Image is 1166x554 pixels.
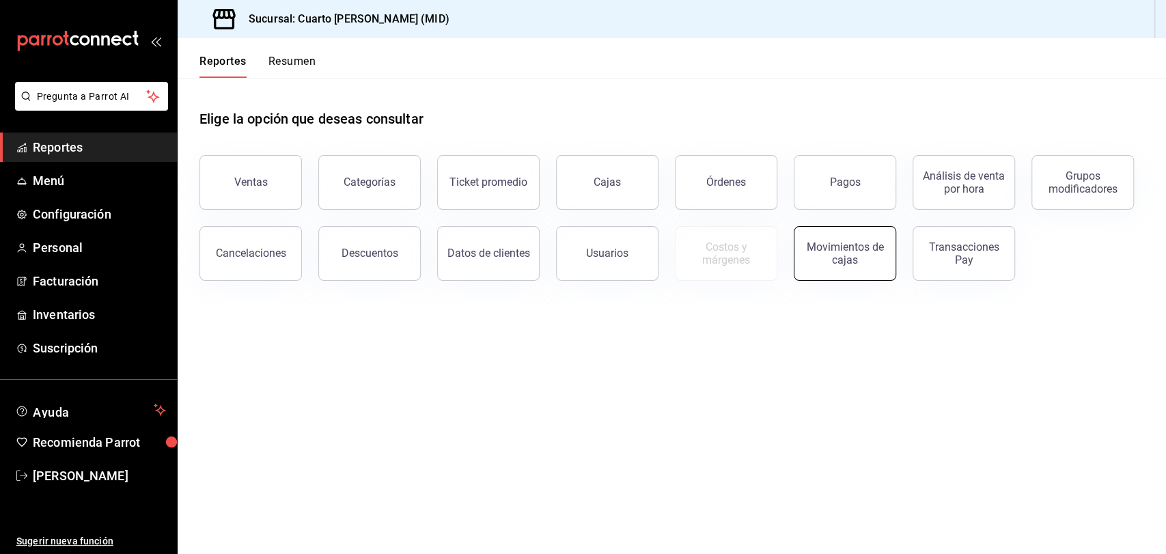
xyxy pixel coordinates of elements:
[830,176,861,189] div: Pagos
[33,238,166,257] span: Personal
[586,247,628,260] div: Usuarios
[33,272,166,290] span: Facturación
[150,36,161,46] button: open_drawer_menu
[318,155,421,210] button: Categorías
[684,240,768,266] div: Costos y márgenes
[921,240,1006,266] div: Transacciones Pay
[199,226,302,281] button: Cancelaciones
[37,89,147,104] span: Pregunta a Parrot AI
[1040,169,1125,195] div: Grupos modificadores
[449,176,527,189] div: Ticket promedio
[33,433,166,452] span: Recomienda Parrot
[15,82,168,111] button: Pregunta a Parrot AI
[556,226,658,281] button: Usuarios
[33,402,148,418] span: Ayuda
[33,205,166,223] span: Configuración
[675,226,777,281] button: Contrata inventarios para ver este reporte
[199,109,424,129] h1: Elige la opción que deseas consultar
[921,169,1006,195] div: Análisis de venta por hora
[706,176,746,189] div: Órdenes
[913,155,1015,210] button: Análisis de venta por hora
[33,467,166,485] span: [PERSON_NAME]
[447,247,530,260] div: Datos de clientes
[803,240,887,266] div: Movimientos de cajas
[199,55,247,78] button: Reportes
[794,226,896,281] button: Movimientos de cajas
[556,155,658,210] button: Cajas
[318,226,421,281] button: Descuentos
[16,534,166,549] span: Sugerir nueva función
[10,99,168,113] a: Pregunta a Parrot AI
[342,247,398,260] div: Descuentos
[675,155,777,210] button: Órdenes
[344,176,395,189] div: Categorías
[33,171,166,190] span: Menú
[238,11,449,27] h3: Sucursal: Cuarto [PERSON_NAME] (MID)
[594,176,621,189] div: Cajas
[33,305,166,324] span: Inventarios
[437,155,540,210] button: Ticket promedio
[437,226,540,281] button: Datos de clientes
[199,55,316,78] div: navigation tabs
[1031,155,1134,210] button: Grupos modificadores
[33,138,166,156] span: Reportes
[794,155,896,210] button: Pagos
[33,339,166,357] span: Suscripción
[268,55,316,78] button: Resumen
[199,155,302,210] button: Ventas
[913,226,1015,281] button: Transacciones Pay
[216,247,286,260] div: Cancelaciones
[234,176,268,189] div: Ventas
